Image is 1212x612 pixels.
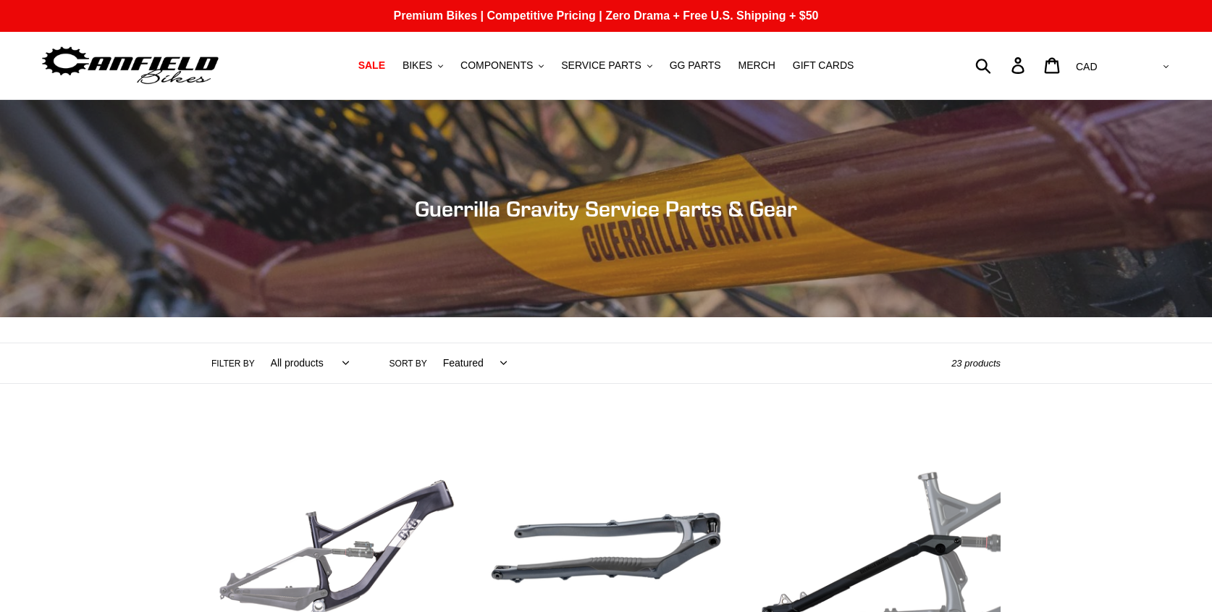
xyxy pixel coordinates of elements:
[395,56,450,75] button: BIKES
[554,56,659,75] button: SERVICE PARTS
[662,56,728,75] a: GG PARTS
[358,59,385,72] span: SALE
[460,59,533,72] span: COMPONENTS
[390,357,427,370] label: Sort by
[403,59,432,72] span: BIKES
[40,43,221,88] img: Canfield Bikes
[561,59,641,72] span: SERVICE PARTS
[351,56,392,75] a: SALE
[983,49,1020,81] input: Search
[731,56,783,75] a: MERCH
[670,59,721,72] span: GG PARTS
[415,196,797,222] span: Guerrilla Gravity Service Parts & Gear
[453,56,551,75] button: COMPONENTS
[793,59,854,72] span: GIFT CARDS
[786,56,862,75] a: GIFT CARDS
[211,357,255,370] label: Filter by
[738,59,775,72] span: MERCH
[951,358,1001,369] span: 23 products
